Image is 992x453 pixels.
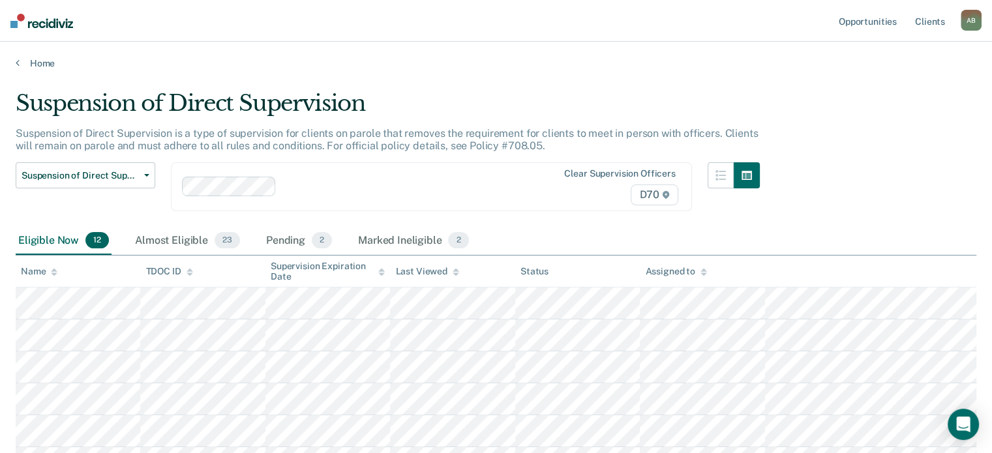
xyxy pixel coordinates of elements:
[16,90,760,127] div: Suspension of Direct Supervision
[10,14,73,28] img: Recidiviz
[961,10,982,31] button: AB
[263,227,335,256] div: Pending2
[215,232,240,249] span: 23
[21,266,57,277] div: Name
[312,232,332,249] span: 2
[16,57,976,69] a: Home
[448,232,468,249] span: 2
[22,170,139,181] span: Suspension of Direct Supervision
[631,184,678,205] span: D70
[355,227,472,256] div: Marked Ineligible2
[16,227,112,256] div: Eligible Now12
[645,266,706,277] div: Assigned to
[961,10,982,31] div: A B
[271,261,385,283] div: Supervision Expiration Date
[395,266,458,277] div: Last Viewed
[16,162,155,188] button: Suspension of Direct Supervision
[948,409,979,440] div: Open Intercom Messenger
[520,266,549,277] div: Status
[564,168,675,179] div: Clear supervision officers
[85,232,109,249] span: 12
[145,266,192,277] div: TDOC ID
[16,127,758,152] p: Suspension of Direct Supervision is a type of supervision for clients on parole that removes the ...
[132,227,243,256] div: Almost Eligible23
